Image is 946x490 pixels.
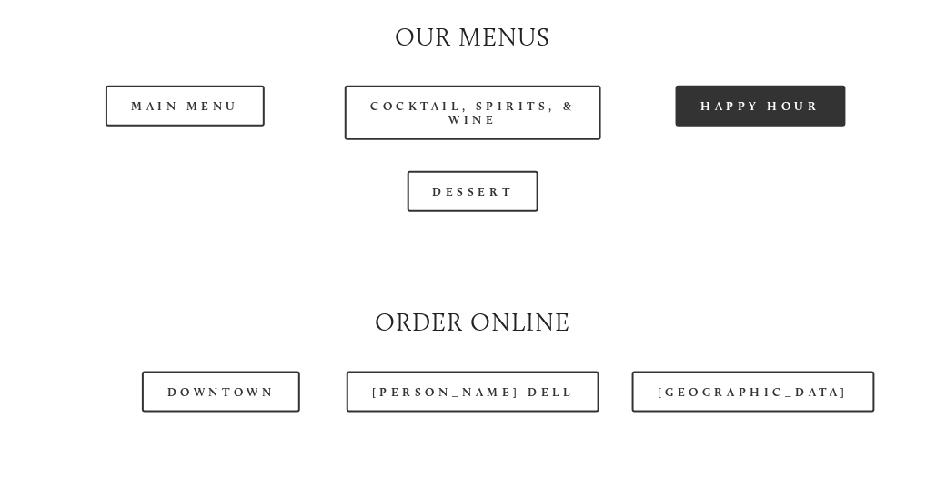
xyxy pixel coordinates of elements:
a: [GEOGRAPHIC_DATA] [632,372,874,413]
h2: Order Online [56,305,889,341]
a: Happy Hour [676,86,847,127]
a: Dessert [408,171,539,212]
a: [PERSON_NAME] Dell [347,372,599,413]
a: Cocktail, Spirits, & Wine [345,86,601,140]
a: Downtown [142,372,300,413]
a: Main Menu [106,86,265,127]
